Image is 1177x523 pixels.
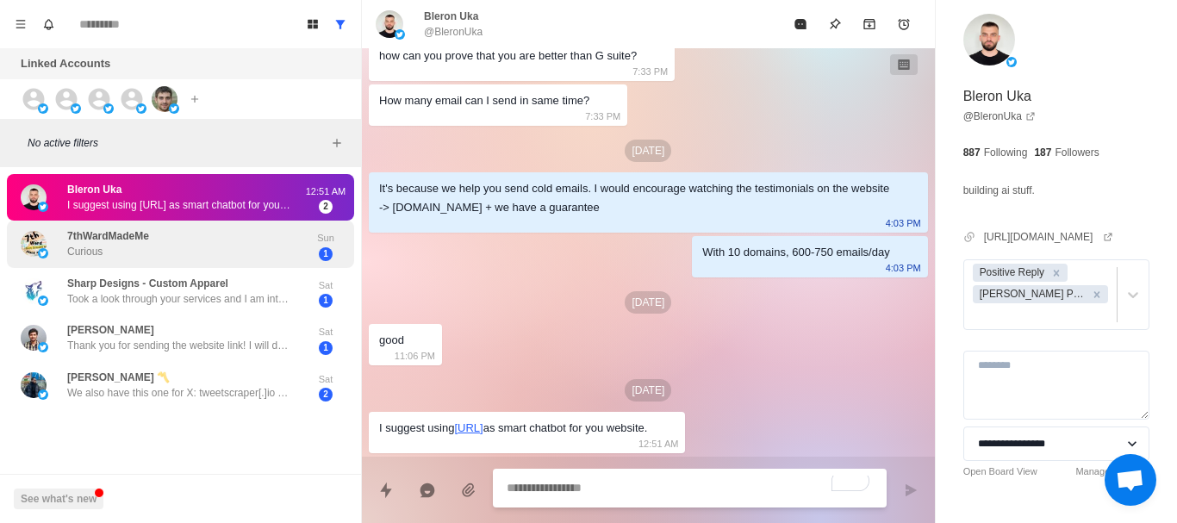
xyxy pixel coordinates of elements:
button: Pin [818,7,852,41]
div: Open chat [1105,454,1156,506]
p: 7thWardMadeMe [67,228,149,244]
p: Sat [304,278,347,293]
p: No active filters [28,135,327,151]
span: 2 [319,388,333,402]
button: Reply with AI [410,473,445,507]
img: picture [38,202,48,212]
span: 1 [319,294,333,308]
img: picture [169,103,179,114]
p: [PERSON_NAME] [67,322,154,338]
button: Add reminder [887,7,921,41]
img: picture [38,248,48,258]
img: picture [38,342,48,352]
button: Show all conversations [327,10,354,38]
p: 12:51 AM [304,184,347,199]
p: We also have this one for X: tweetscraper[.]io This one for Linkedin: linkedscraper[.]com And thi... [67,385,291,401]
p: Sun [304,231,347,246]
div: Remove Positive Reply [1047,264,1066,282]
p: [DATE] [625,379,671,402]
div: With 10 domains, 600-750 emails/day [702,243,890,262]
a: [URL] [454,421,483,434]
img: picture [38,389,48,400]
p: 7:33 PM [632,62,668,81]
p: Thank you for sending the website link! I will definitely check it out. [67,338,291,353]
p: building ai stuff. [963,181,1035,200]
img: picture [21,278,47,304]
p: [PERSON_NAME] 〽️ [67,370,170,385]
img: picture [103,103,114,114]
img: picture [21,184,47,210]
a: [URL][DOMAIN_NAME] [984,229,1114,245]
button: Board View [299,10,327,38]
a: Manage Statuses [1075,464,1149,479]
p: Followers [1055,145,1099,160]
img: picture [376,10,403,38]
p: 7:33 PM [585,107,620,126]
span: 1 [319,341,333,355]
span: 1 [319,247,333,261]
div: good [379,331,404,350]
p: 4:03 PM [886,258,921,277]
div: I suggest using as smart chatbot for you website. [379,419,647,438]
p: Sat [304,325,347,339]
p: [DATE] [625,291,671,314]
p: 187 [1034,145,1051,160]
p: I suggest using [URL] as smart chatbot for you website. [67,197,291,213]
img: picture [21,372,47,398]
img: picture [963,14,1015,65]
p: 4:03 PM [886,214,921,233]
button: Archive [852,7,887,41]
p: [DATE] [625,140,671,162]
div: Remove Namit Pending [1087,285,1106,303]
textarea: To enrich screen reader interactions, please activate Accessibility in Grammarly extension settings [507,476,873,501]
img: picture [395,29,405,40]
img: picture [152,86,177,112]
div: Positive Reply [975,264,1047,282]
div: [PERSON_NAME] Pending [975,285,1087,303]
button: Quick replies [369,473,403,507]
p: Bleron Uka [963,86,1031,107]
img: picture [1006,57,1017,67]
a: @BleronUka [963,109,1036,124]
button: Add account [184,89,205,109]
button: See what's new [14,489,103,509]
p: Bleron Uka [67,182,121,197]
p: Bleron Uka [424,9,478,24]
img: picture [71,103,81,114]
p: 11:06 PM [395,346,435,365]
p: 12:51 AM [638,434,678,453]
div: How many email can I send in same time? [379,91,589,110]
img: picture [21,325,47,351]
a: Open Board View [963,464,1037,479]
button: Menu [7,10,34,38]
img: picture [21,231,47,257]
span: 2 [319,200,333,214]
p: Sat [304,372,347,387]
img: picture [136,103,146,114]
p: Took a look through your services and I am interested in learning more, scheduled a meeting for [... [67,291,291,307]
p: Curious [67,244,103,259]
div: how can you prove that you are better than G suite? [379,47,637,65]
button: Mark as read [783,7,818,41]
img: picture [38,103,48,114]
p: Linked Accounts [21,55,110,72]
button: Send message [894,473,928,507]
button: Add media [451,473,486,507]
img: picture [38,296,48,306]
p: @BleronUka [424,24,483,40]
button: Notifications [34,10,62,38]
p: Following [984,145,1028,160]
p: Sharp Designs - Custom Apparel [67,276,228,291]
button: Add filters [327,133,347,153]
div: It's because we help you send cold emails. I would encourage watching the testimonials on the web... [379,179,890,217]
p: 887 [963,145,981,160]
